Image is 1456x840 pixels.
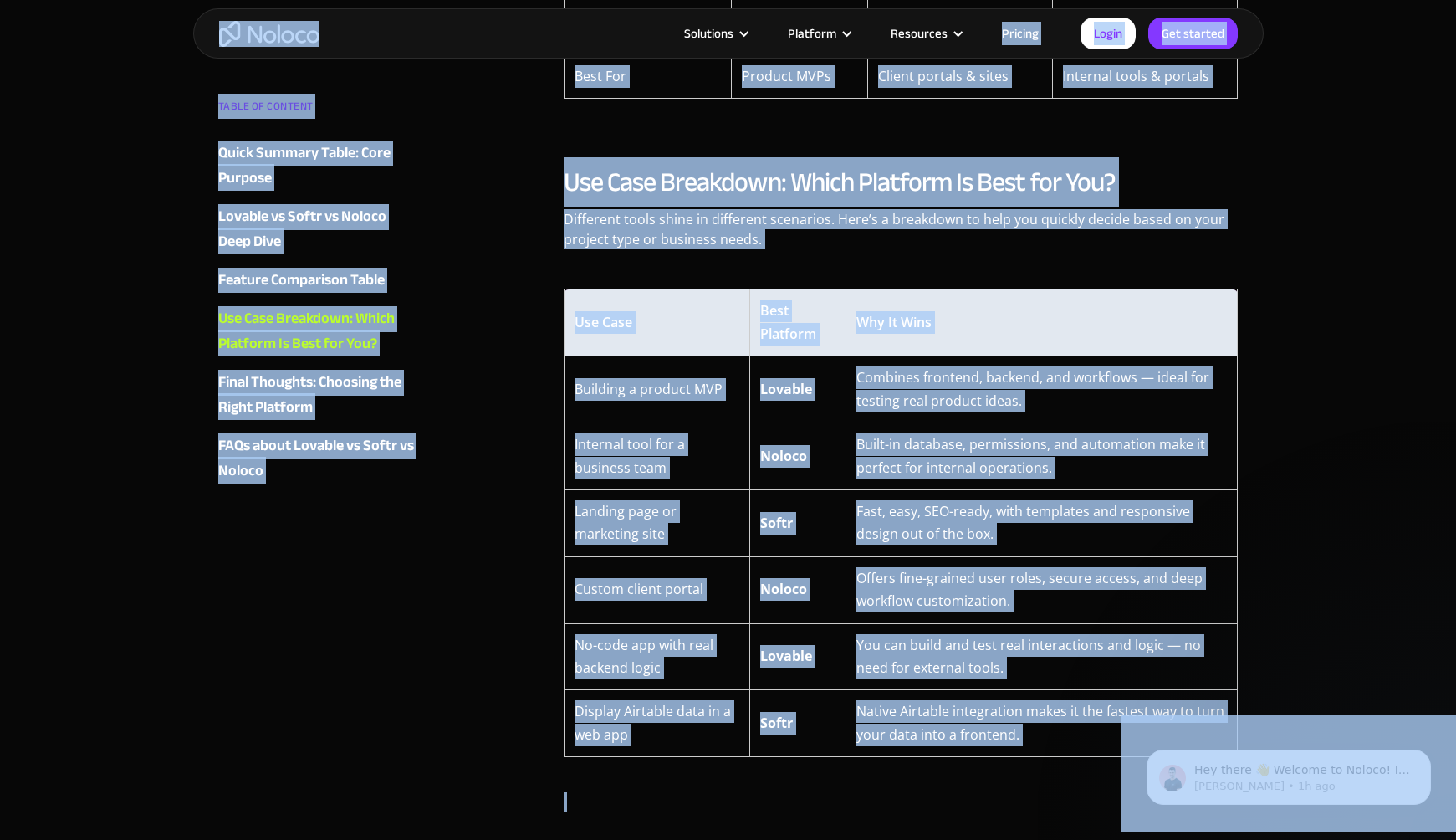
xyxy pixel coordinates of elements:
[684,23,733,44] div: Solutions
[218,306,421,356] a: Use Case Breakdown: Which Platform Is Best for You?
[760,514,793,532] strong: Softr
[760,380,812,398] strong: Lovable
[760,580,807,598] strong: Noloco
[564,489,749,556] td: Landing page or marketing site
[218,268,385,293] div: Feature Comparison Table
[846,423,1238,490] td: Built-in database, permissions, and automation make it perfect for internal operations.
[564,623,749,690] td: No-code app with real backend logic
[564,209,1239,262] p: Different tools shine in different scenarios. Here’s a breakdown to help you quickly decide based...
[564,792,1239,825] p: ‍
[846,690,1238,757] td: Native Airtable integration makes it the fastest way to turn your data into a frontend.
[219,21,319,47] a: home
[981,23,1060,44] a: Pricing
[218,433,421,484] a: FAQs about Lovable vs Softr vs Noloco
[846,623,1238,690] td: You can build and test real interactions and logic — no need for external tools.
[846,489,1238,556] td: Fast, easy, SEO-ready, with templates and responsive design out of the box.
[663,23,767,44] div: Solutions
[218,268,421,293] a: Feature Comparison Table
[564,54,731,98] td: Best For
[749,289,846,356] th: Best Platform
[564,356,749,423] td: Building a product MVP
[218,141,421,191] a: Quick Summary Table: Core Purpose
[731,54,867,98] td: Product MVPs
[846,556,1238,623] td: Offers fine-grained user roles, secure access, and deep workflow customization.
[868,54,1053,98] td: Client portals & sites
[846,289,1238,356] th: Why It Wins
[760,447,807,465] strong: Noloco
[1148,18,1238,49] a: Get started
[564,423,749,490] td: Internal tool for a business team
[564,556,749,623] td: Custom client portal
[788,23,836,44] div: Platform
[564,289,749,356] th: Use Case
[218,94,421,127] div: TABLE OF CONTENT
[891,23,948,44] div: Resources
[564,690,749,757] td: Display Airtable data in a web app
[218,370,421,420] a: Final Thoughts: Choosing the Right Platform
[767,23,870,44] div: Platform
[760,647,812,665] strong: Lovable
[218,204,421,254] a: Lovable vs Softr vs Noloco Deep Dive
[846,356,1238,423] td: Combines frontend, backend, and workflows — ideal for testing real product ideas.
[1081,18,1136,49] a: Login
[564,166,1239,199] h2: Use Case Breakdown: Which Platform Is Best for You?
[870,23,981,44] div: Resources
[1121,715,1456,832] iframe: Intercom notifications message
[760,714,793,732] strong: Softr
[1053,54,1238,98] td: Internal tools & portals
